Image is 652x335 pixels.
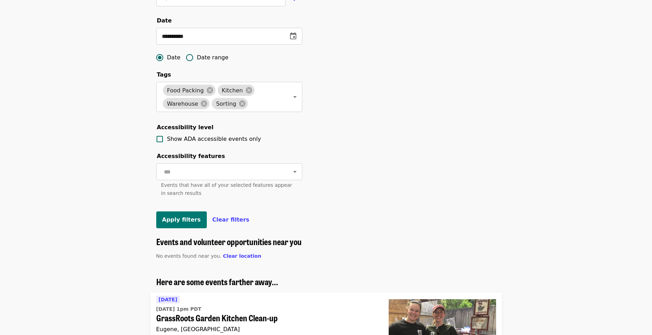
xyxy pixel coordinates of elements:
[159,297,177,302] span: [DATE]
[218,87,247,94] span: Kitchen
[157,17,172,24] span: Date
[212,100,241,107] span: Sorting
[290,167,300,177] button: Open
[156,275,278,288] span: Here are some events farther away...
[167,53,180,62] span: Date
[163,100,203,107] span: Warehouse
[167,136,261,142] span: Show ADA accessible events only
[161,182,292,196] span: Events that have all of your selected features appear in search results
[290,92,300,102] button: Open
[157,71,171,78] span: Tags
[212,216,250,223] span: Clear filters
[156,211,207,228] button: Apply filters
[223,252,261,260] button: Clear location
[212,216,250,224] button: Clear filters
[223,253,261,259] span: Clear location
[218,85,255,96] div: Kitchen
[156,235,302,248] span: Events and volunteer opportunities near you
[156,306,202,313] time: [DATE] 1pm PDT
[162,216,201,223] span: Apply filters
[157,124,213,131] span: Accessibility level
[156,253,222,259] span: No events found near you.
[163,98,210,109] div: Warehouse
[212,98,248,109] div: Sorting
[163,87,208,94] span: Food Packing
[197,53,229,62] span: Date range
[163,85,216,96] div: Food Packing
[157,153,225,159] span: Accessibility features
[156,326,377,333] div: Eugene, [GEOGRAPHIC_DATA]
[285,28,302,45] button: change date
[156,313,377,323] span: GrassRoots Garden Kitchen Clean-up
